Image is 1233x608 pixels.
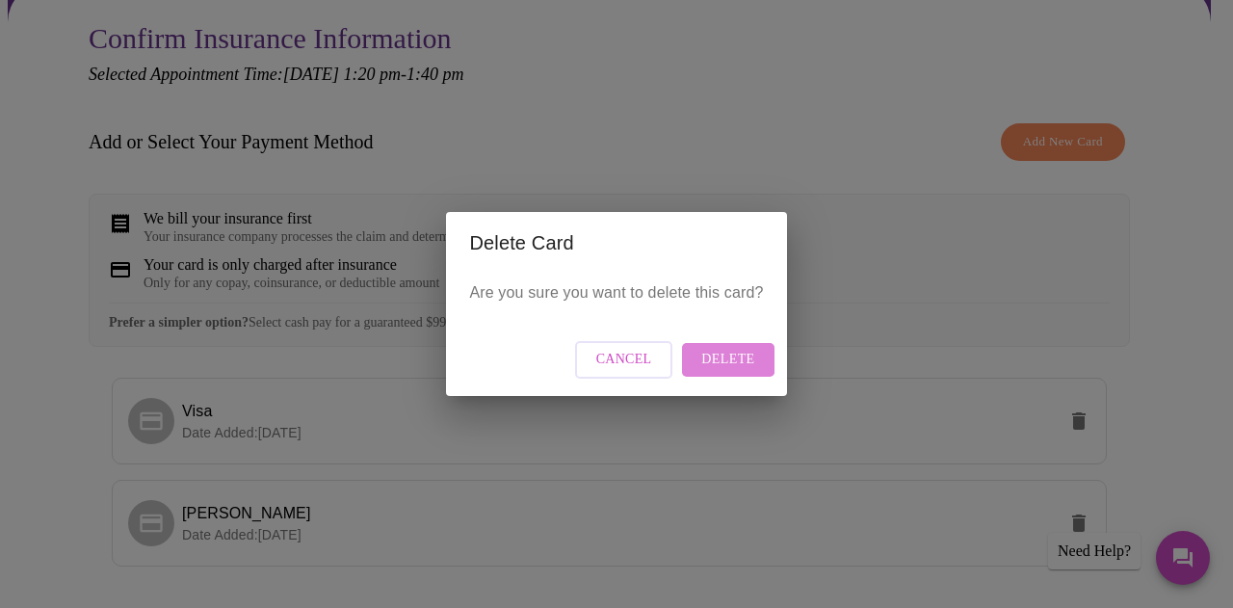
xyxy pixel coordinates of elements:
p: Are you sure you want to delete this card? [469,281,763,304]
span: Delete [701,348,754,372]
span: Cancel [596,348,652,372]
button: Cancel [575,341,673,379]
button: Delete [682,343,774,377]
h2: Delete Card [469,227,763,258]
